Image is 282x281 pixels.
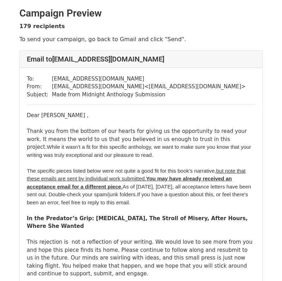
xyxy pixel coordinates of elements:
div: Thank you from the bottom of our hearts for giving us the opportunity to read your work. It means... [27,127,255,159]
b: In the Predator’s Grip: [MEDICAL_DATA], The Stroll of Misery, After Hours, Where She Wanted [27,215,248,230]
h4: Email to [EMAIL_ADDRESS][DOMAIN_NAME] [27,55,255,63]
p: To send your campaign, go back to Gmail and click "Send". [19,36,263,43]
span: The specific pieces listed below were not quite a good fit for this book's narrative, As of [DATE... [27,168,251,198]
td: [EMAIL_ADDRESS][DOMAIN_NAME] [52,75,246,83]
span: If you have a question about this, or feel there's been an error, feel free to reply to this email. [27,191,248,205]
td: From: [27,83,52,91]
b: You may have already received an acceptance email for a different piece [27,175,232,190]
u: but note that these emails are sent by individual work submitted. . [27,168,246,190]
div: This rejection is not a reflection of your writing. We would love to see more from you and hope t... [27,238,255,278]
td: Made from Midnight Anthology Submission [52,91,246,99]
td: [EMAIL_ADDRESS][DOMAIN_NAME] < [EMAIL_ADDRESS][DOMAIN_NAME] > [52,83,246,91]
strong: 179 recipients [19,23,65,30]
h2: Campaign Preview [19,7,263,19]
td: Subject: [27,91,52,99]
td: To: [27,75,52,83]
span: While it wasn't a fit for this specific anthology, we want to make sure you know that your writin... [27,144,251,158]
